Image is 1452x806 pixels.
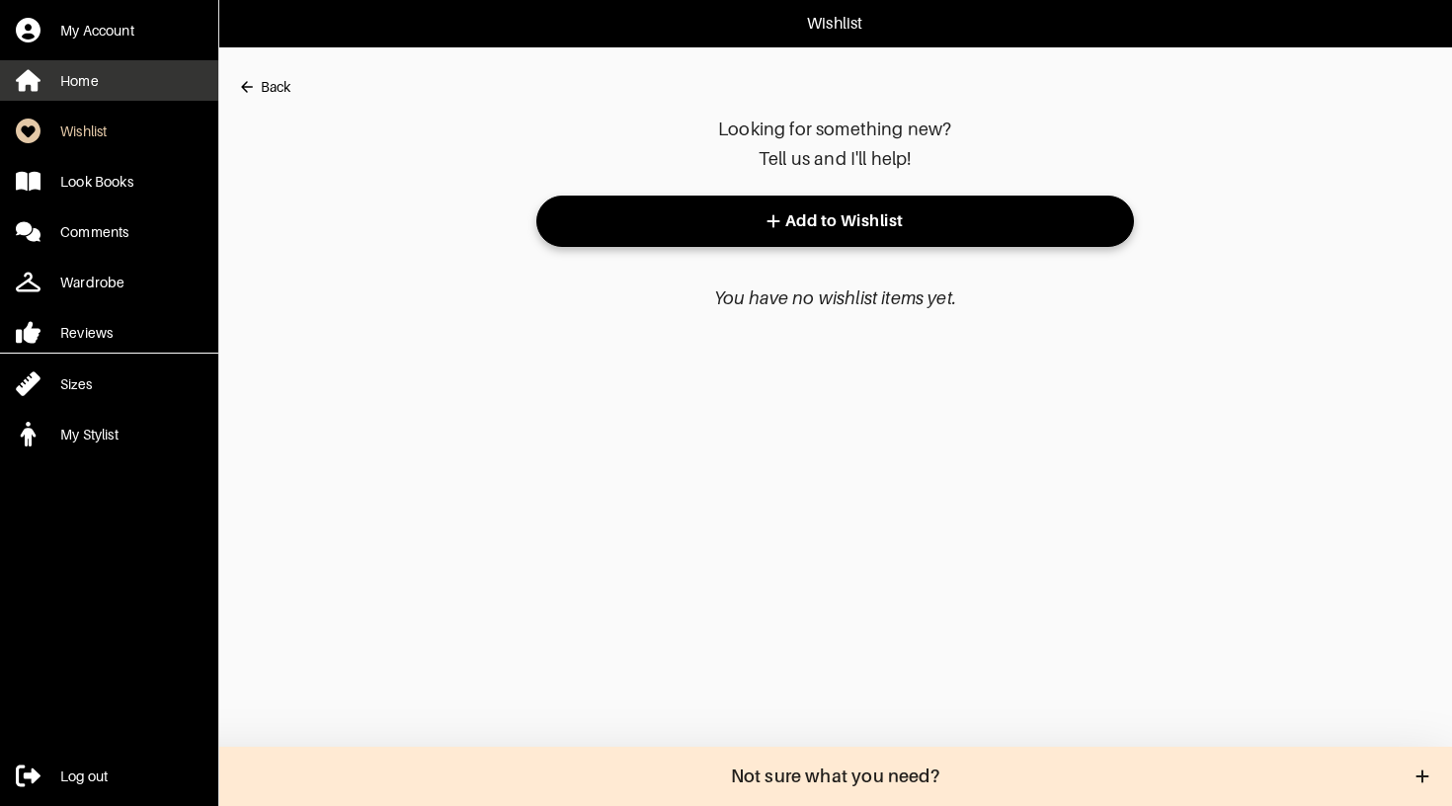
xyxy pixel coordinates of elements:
div: Tell us and I'll help! [759,146,912,171]
div: My Stylist [60,425,119,444]
div: You have no wishlist items yet. [238,286,1433,311]
div: My Account [60,21,134,40]
div: Log out [60,766,108,786]
div: Look Books [60,172,133,192]
div: Home [60,71,99,91]
div: Wardrobe [60,273,124,292]
button: Add to Wishlist [536,196,1134,247]
div: Comments [60,222,128,242]
div: Back [261,77,290,97]
div: Looking for something new? [718,117,951,141]
span: Add to Wishlist [552,211,1118,231]
button: Back [238,67,290,107]
div: Sizes [60,374,92,394]
p: Wishlist [807,12,862,36]
div: Reviews [60,323,113,343]
div: Wishlist [60,121,107,141]
div: Not sure what you need? [731,766,939,786]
